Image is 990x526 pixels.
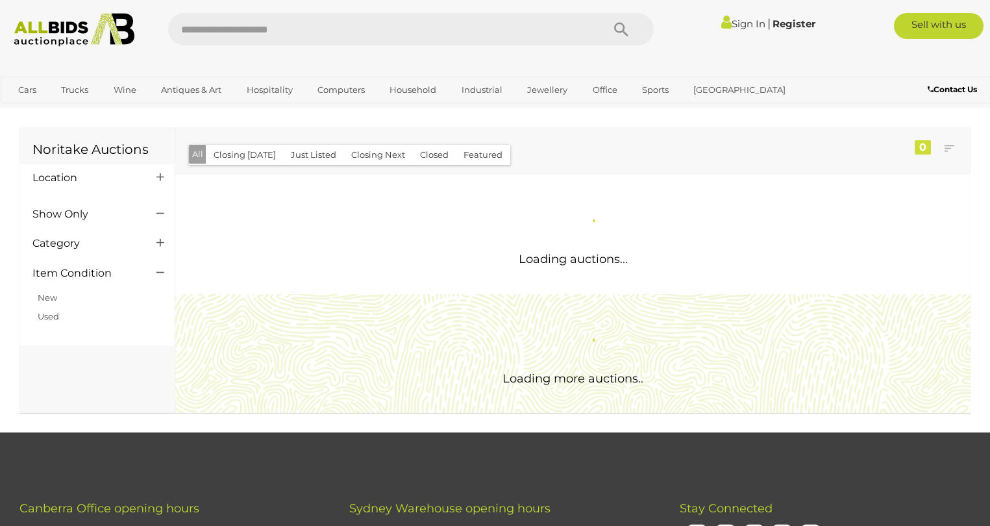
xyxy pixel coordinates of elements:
a: Sports [634,79,677,101]
img: Allbids.com.au [7,13,141,47]
a: Computers [309,79,373,101]
a: Cars [10,79,45,101]
a: Hospitality [238,79,301,101]
button: Closing [DATE] [206,145,284,165]
a: Sell with us [894,13,983,39]
button: Closing Next [343,145,413,165]
button: Closed [412,145,456,165]
a: Household [381,79,445,101]
button: Search [589,13,654,45]
h4: Location [32,172,137,184]
h4: Show Only [32,208,137,220]
button: Just Listed [283,145,344,165]
span: Loading more auctions.. [502,371,643,386]
span: Sydney Warehouse opening hours [349,501,551,516]
span: | [767,16,771,31]
h1: Noritake Auctions [32,142,162,157]
a: Industrial [453,79,511,101]
span: Loading auctions... [519,252,628,266]
a: Office [584,79,626,101]
a: Sign In [721,18,765,30]
span: Stay Connected [680,501,773,516]
a: Contact Us [928,82,980,97]
a: Antiques & Art [153,79,230,101]
div: 0 [915,140,931,155]
span: Canberra Office opening hours [19,501,199,516]
a: Wine [105,79,145,101]
a: Used [38,311,59,321]
a: Register [773,18,815,30]
a: Trucks [53,79,97,101]
a: [GEOGRAPHIC_DATA] [685,79,794,101]
a: Jewellery [519,79,576,101]
h4: Item Condition [32,268,137,279]
a: New [38,292,57,303]
b: Contact Us [928,84,977,94]
button: Featured [456,145,510,165]
button: All [189,145,206,164]
h4: Category [32,238,137,249]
